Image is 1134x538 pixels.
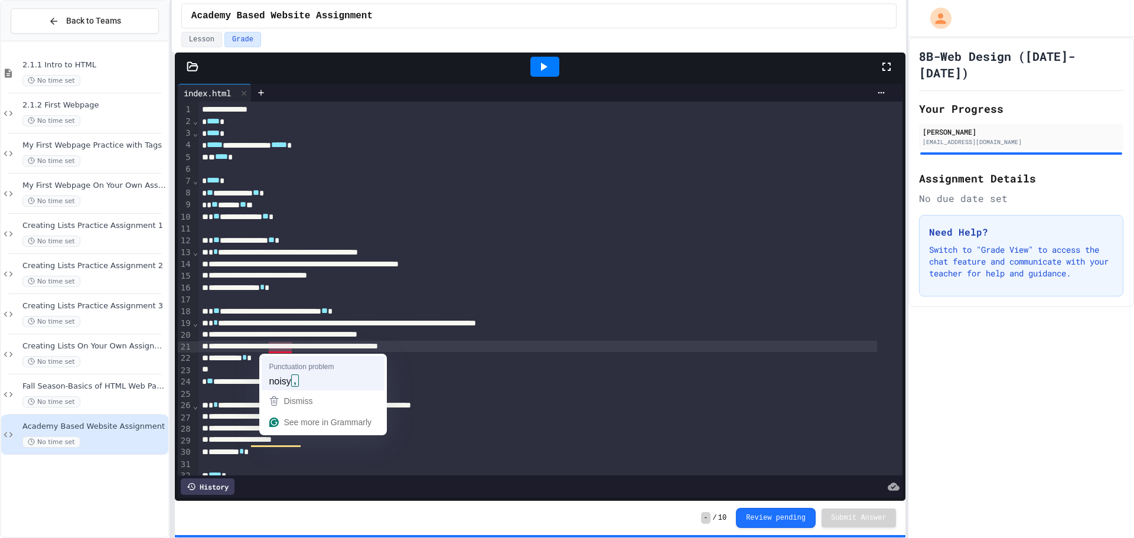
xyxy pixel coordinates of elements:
[22,75,80,86] span: No time set
[718,513,726,523] span: 10
[178,211,193,223] div: 10
[178,435,193,447] div: 29
[178,247,193,259] div: 13
[929,244,1113,279] p: Switch to "Grade View" to access the chat feature and communicate with your teacher for help and ...
[22,100,166,110] span: 2.1.2 First Webpage
[919,48,1123,81] h1: 8B-Web Design ([DATE]-[DATE])
[178,423,193,435] div: 28
[224,32,261,47] button: Grade
[193,318,198,328] span: Fold line
[22,195,80,207] span: No time set
[923,126,1120,137] div: [PERSON_NAME]
[736,508,816,528] button: Review pending
[22,155,80,167] span: No time set
[178,223,193,235] div: 11
[22,356,80,367] span: No time set
[191,9,373,23] span: Academy Based Website Assignment
[178,470,193,482] div: 32
[178,459,193,471] div: 31
[178,104,193,116] div: 1
[22,236,80,247] span: No time set
[181,478,234,495] div: History
[178,116,193,128] div: 2
[178,270,193,282] div: 15
[22,221,166,231] span: Creating Lists Practice Assignment 1
[22,436,80,448] span: No time set
[66,15,121,27] span: Back to Teams
[919,191,1123,206] div: No due date set
[178,199,193,211] div: 9
[22,301,166,311] span: Creating Lists Practice Assignment 3
[193,116,198,126] span: Fold line
[22,396,80,407] span: No time set
[178,365,193,377] div: 23
[178,412,193,424] div: 27
[178,330,193,341] div: 20
[22,276,80,287] span: No time set
[193,247,198,257] span: Fold line
[178,164,193,175] div: 6
[929,225,1113,239] h3: Need Help?
[178,84,252,102] div: index.html
[178,187,193,199] div: 8
[701,512,710,524] span: -
[918,5,954,32] div: My Account
[178,175,193,187] div: 7
[22,181,166,191] span: My First Webpage On Your Own Asssignment
[178,259,193,270] div: 14
[22,115,80,126] span: No time set
[198,102,902,495] div: To enrich screen reader interactions, please activate Accessibility in Grammarly extension settings
[822,508,896,527] button: Submit Answer
[22,60,166,70] span: 2.1.1 Intro to HTML
[22,261,166,271] span: Creating Lists Practice Assignment 2
[178,318,193,330] div: 19
[22,422,166,432] span: Academy Based Website Assignment
[178,306,193,318] div: 18
[193,401,198,410] span: Fold line
[22,316,80,327] span: No time set
[193,176,198,185] span: Fold line
[178,400,193,412] div: 26
[178,139,193,151] div: 4
[11,8,159,34] button: Back to Teams
[178,235,193,247] div: 12
[22,382,166,392] span: Fall Season-Basics of HTML Web Page Assignment
[923,138,1120,146] div: [EMAIL_ADDRESS][DOMAIN_NAME]
[178,376,193,388] div: 24
[178,294,193,306] div: 17
[22,141,166,151] span: My First Webpage Practice with Tags
[181,32,222,47] button: Lesson
[178,446,193,458] div: 30
[178,353,193,364] div: 22
[193,128,198,138] span: Fold line
[178,282,193,294] div: 16
[178,128,193,139] div: 3
[831,513,887,523] span: Submit Answer
[178,87,237,99] div: index.html
[919,100,1123,117] h2: Your Progress
[713,513,717,523] span: /
[22,341,166,351] span: Creating Lists On Your Own Assignment
[178,152,193,164] div: 5
[919,170,1123,187] h2: Assignment Details
[178,341,193,353] div: 21
[178,389,193,400] div: 25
